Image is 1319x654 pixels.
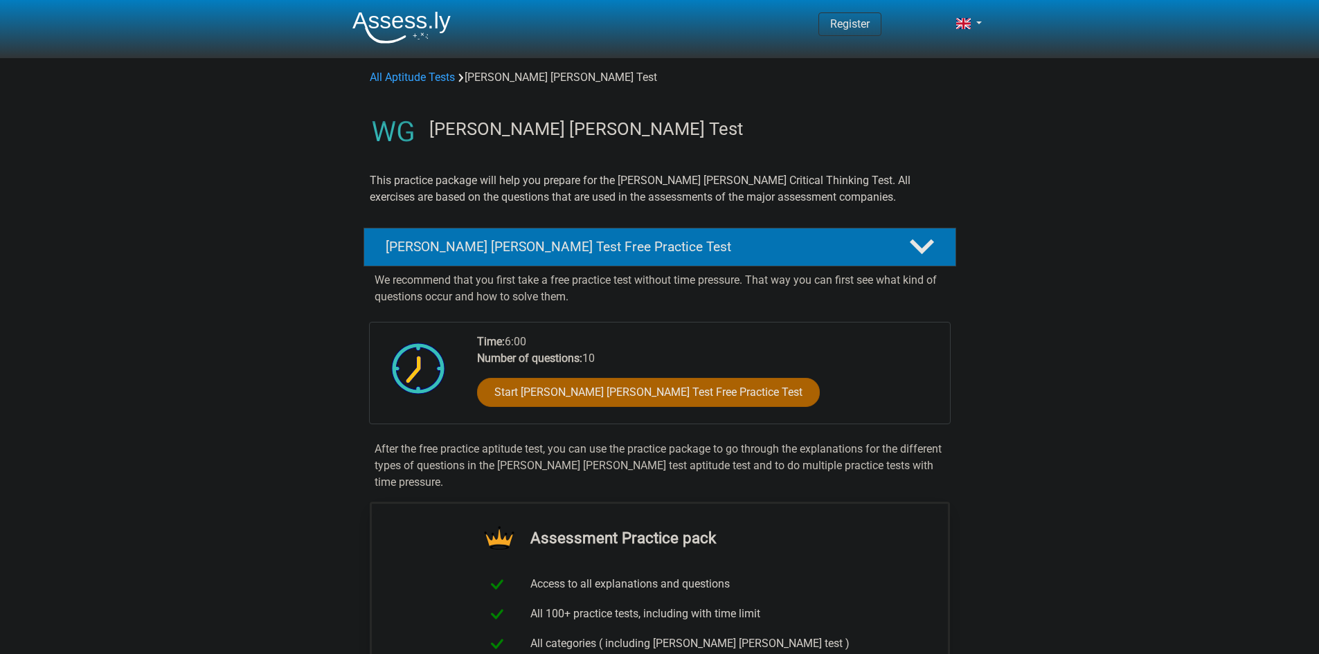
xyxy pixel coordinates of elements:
a: All Aptitude Tests [370,71,455,84]
a: Register [830,17,870,30]
p: This practice package will help you prepare for the [PERSON_NAME] [PERSON_NAME] Critical Thinking... [370,172,950,206]
div: After the free practice aptitude test, you can use the practice package to go through the explana... [369,441,951,491]
p: We recommend that you first take a free practice test without time pressure. That way you can fir... [375,272,945,305]
div: 6:00 10 [467,334,949,424]
b: Time: [477,335,505,348]
img: Clock [384,334,454,403]
a: [PERSON_NAME] [PERSON_NAME] Test Free Practice Test [358,228,962,266]
img: Assessly [352,11,451,44]
h4: [PERSON_NAME] [PERSON_NAME] Test Free Practice Test [386,239,887,255]
img: watson glaser test [364,102,423,161]
a: Start [PERSON_NAME] [PERSON_NAME] Test Free Practice Test [477,378,820,407]
b: Number of questions: [477,352,582,365]
div: [PERSON_NAME] [PERSON_NAME] Test [364,69,955,86]
h3: [PERSON_NAME] [PERSON_NAME] Test [429,118,945,140]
